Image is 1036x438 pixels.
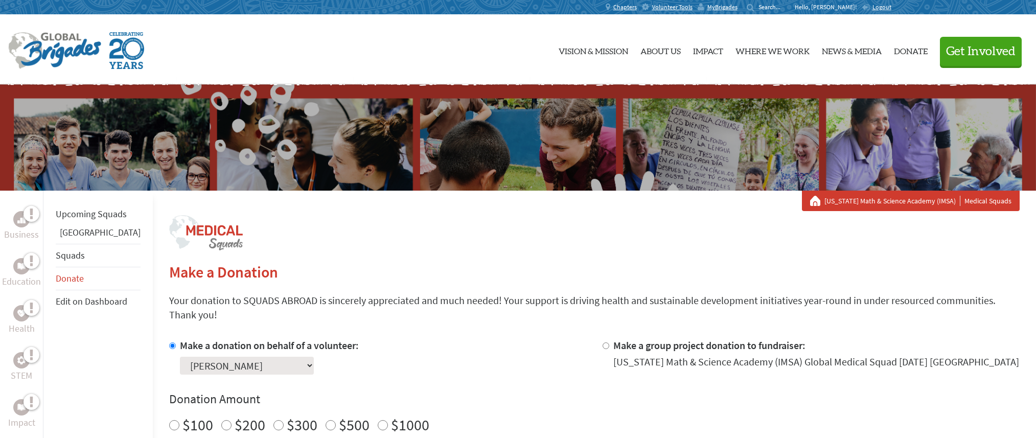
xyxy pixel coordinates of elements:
[13,305,30,321] div: Health
[169,215,243,250] img: logo-medical-squads.png
[56,203,141,225] li: Upcoming Squads
[613,3,637,11] span: Chapters
[2,274,41,289] p: Education
[56,290,141,313] li: Edit on Dashboard
[56,225,141,244] li: Belize
[17,310,26,316] img: Health
[735,23,810,76] a: Where We Work
[9,321,35,336] p: Health
[17,404,26,411] img: Impact
[339,415,370,434] label: $500
[13,258,30,274] div: Education
[13,352,30,368] div: STEM
[109,32,144,69] img: Global Brigades Celebrating 20 Years
[559,23,628,76] a: Vision & Mission
[17,215,26,223] img: Business
[11,352,32,383] a: STEMSTEM
[8,399,35,430] a: ImpactImpact
[56,249,85,261] a: Squads
[169,293,1020,322] p: Your donation to SQUADS ABROAD is sincerely appreciated and much needed! Your support is driving ...
[182,415,213,434] label: $100
[946,45,1016,58] span: Get Involved
[169,391,1020,407] h4: Donation Amount
[824,196,960,206] a: [US_STATE] Math & Science Academy (IMSA)
[11,368,32,383] p: STEM
[56,295,127,307] a: Edit on Dashboard
[894,23,928,76] a: Donate
[4,227,39,242] p: Business
[822,23,882,76] a: News & Media
[56,244,141,267] li: Squads
[758,3,788,11] input: Search...
[862,3,891,11] a: Logout
[4,211,39,242] a: BusinessBusiness
[8,416,35,430] p: Impact
[707,3,738,11] span: MyBrigades
[872,3,891,11] span: Logout
[8,32,101,69] img: Global Brigades Logo
[17,263,26,270] img: Education
[180,339,359,352] label: Make a donation on behalf of a volunteer:
[2,258,41,289] a: EducationEducation
[56,267,141,290] li: Donate
[940,37,1022,66] button: Get Involved
[9,305,35,336] a: HealthHealth
[287,415,317,434] label: $300
[795,3,862,11] p: Hello, [PERSON_NAME]!
[13,211,30,227] div: Business
[60,226,141,238] a: [GEOGRAPHIC_DATA]
[640,23,681,76] a: About Us
[235,415,265,434] label: $200
[391,415,429,434] label: $1000
[56,272,84,284] a: Donate
[613,339,805,352] label: Make a group project donation to fundraiser:
[652,3,693,11] span: Volunteer Tools
[13,399,30,416] div: Impact
[169,263,1020,281] h2: Make a Donation
[810,196,1011,206] div: Medical Squads
[693,23,723,76] a: Impact
[17,356,26,364] img: STEM
[613,355,1019,369] div: [US_STATE] Math & Science Academy (IMSA) Global Medical Squad [DATE] [GEOGRAPHIC_DATA]
[56,208,127,220] a: Upcoming Squads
